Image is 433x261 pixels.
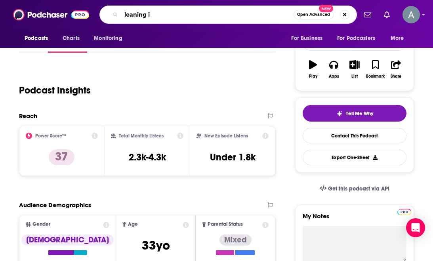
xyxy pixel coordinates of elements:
h2: New Episode Listens [204,133,248,139]
span: For Podcasters [337,33,375,44]
input: Search podcasts, credits, & more... [121,8,294,21]
button: Play [303,55,323,84]
span: 33 yo [142,238,170,253]
img: User Profile [402,6,420,23]
button: Show profile menu [402,6,420,23]
span: Get this podcast via API [328,185,389,192]
div: List [351,74,358,79]
a: Pro website [397,208,411,215]
h2: Reach [19,112,37,120]
a: Show notifications dropdown [381,8,393,21]
span: New [319,5,333,12]
span: Podcasts [25,33,48,44]
button: open menu [88,31,132,46]
span: Open Advanced [297,13,330,17]
label: My Notes [303,212,406,226]
div: Play [309,74,317,79]
span: Gender [32,222,50,227]
span: More [391,33,404,44]
button: Export One-Sheet [303,150,406,165]
span: Age [128,222,138,227]
div: Open Intercom Messenger [406,218,425,237]
h2: Total Monthly Listens [119,133,164,139]
span: Logged in as aseymour [402,6,420,23]
button: open menu [332,31,387,46]
button: open menu [19,31,58,46]
div: Search podcasts, credits, & more... [99,6,357,24]
a: Charts [57,31,84,46]
a: Show notifications dropdown [361,8,374,21]
button: tell me why sparkleTell Me Why [303,105,406,122]
a: Contact This Podcast [303,128,406,143]
h2: Audience Demographics [19,201,91,209]
span: Parental Status [208,222,243,227]
img: Podchaser Pro [397,209,411,215]
button: List [344,55,365,84]
img: tell me why sparkle [336,110,343,117]
h2: Power Score™ [35,133,66,139]
h3: Under 1.8k [210,151,256,163]
button: Bookmark [365,55,385,84]
button: open menu [385,31,414,46]
div: Share [391,74,401,79]
h3: 2.3k-4.3k [129,151,166,163]
h1: Podcast Insights [19,84,91,96]
button: Apps [323,55,344,84]
img: Podchaser - Follow, Share and Rate Podcasts [13,7,89,22]
span: For Business [291,33,322,44]
p: 37 [49,149,74,165]
div: Apps [329,74,339,79]
span: Monitoring [94,33,122,44]
a: Get this podcast via API [313,179,396,198]
button: Share [386,55,406,84]
div: Mixed [219,234,252,246]
button: Open AdvancedNew [294,10,334,19]
button: open menu [286,31,332,46]
div: Bookmark [366,74,385,79]
span: Tell Me Why [346,110,373,117]
span: Charts [63,33,80,44]
div: [DEMOGRAPHIC_DATA] [21,234,114,246]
